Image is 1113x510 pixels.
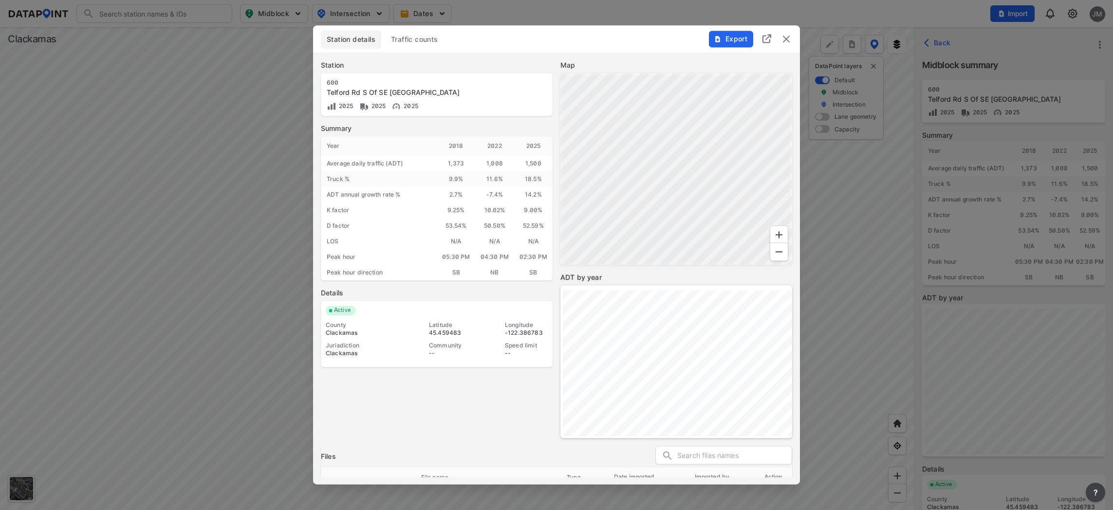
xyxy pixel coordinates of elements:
div: 11.6 % [475,171,514,187]
div: Zoom In [770,225,788,244]
div: -- [429,349,472,357]
div: Peak hour direction [321,265,437,280]
th: Action [759,467,787,487]
div: 2.7 % [437,187,475,202]
div: County [326,321,396,329]
div: Average daily traffic (ADT) [321,156,437,171]
div: K factor [321,202,437,218]
span: Export [714,34,747,44]
span: ? [1092,487,1099,498]
div: basic tabs example [321,30,792,49]
label: Map [560,60,792,70]
div: SB [514,265,553,280]
svg: Zoom Out [773,246,785,257]
div: 02:30 PM [514,249,553,265]
div: Clackamas [326,329,396,337]
div: N/A [437,234,475,249]
div: -7.4 % [475,187,514,202]
div: Truck % [321,171,437,187]
div: N/A [514,234,553,249]
div: 14.2 % [514,187,553,202]
div: 18.5 % [514,171,553,187]
div: 52.59% [514,218,553,234]
div: NB [475,265,514,280]
div: 2025 [514,136,553,156]
th: Date imported [604,467,665,487]
div: Community [429,342,472,349]
div: 9.25% [437,202,475,218]
span: 2025 [401,103,418,110]
span: 2025 [336,103,353,110]
img: Vehicle class [359,102,369,111]
div: 53.54% [437,218,475,234]
div: Telford Rd S Of SE 267th Ave [327,88,476,97]
label: ADT by year [560,273,792,282]
div: 600 [327,79,476,87]
img: Vehicle speed [391,102,401,111]
div: Longitude [505,321,548,329]
div: Year [321,136,437,156]
div: 9.00% [514,202,553,218]
input: Search files names [677,448,792,463]
div: Speed limit [505,342,548,349]
h3: Files [321,452,336,461]
button: more [1086,483,1105,502]
div: N/A [475,234,514,249]
div: 10.02% [475,202,514,218]
div: D factor [321,218,437,234]
svg: Zoom In [773,229,785,240]
div: 1,373 [437,156,475,171]
span: Active [330,306,356,315]
th: Imported by [665,467,760,487]
div: 1,500 [514,156,553,171]
div: 2022 [475,136,514,156]
label: Station [321,60,553,70]
div: -122.386783 [505,329,548,337]
div: Clackamas [326,349,396,357]
button: Export [709,31,753,47]
div: LOS [321,234,437,249]
span: Station details [327,35,375,44]
div: 05:30 PM [437,249,475,265]
div: Peak hour [321,249,437,265]
div: 9.9 % [437,171,475,187]
button: delete [780,33,792,45]
span: Type [567,473,594,482]
div: -- [505,349,548,357]
div: Latitude [429,321,472,329]
img: full_screen.b7bf9a36.svg [761,33,773,44]
label: Summary [321,124,553,133]
div: 2018 [437,136,475,156]
div: SB [437,265,475,280]
img: File%20-%20Download.70cf71cd.svg [714,35,722,43]
span: 2025 [369,103,386,110]
img: Volume count [327,102,336,111]
div: 45.459483 [429,329,472,337]
div: Zoom Out [770,242,788,261]
div: 50.50% [475,218,514,234]
div: 04:30 PM [475,249,514,265]
label: Details [321,288,553,298]
div: 1,008 [475,156,514,171]
div: Jurisdiction [326,342,396,349]
img: close.efbf2170.svg [780,33,792,45]
span: Traffic counts [391,35,438,44]
div: ADT annual growth rate % [321,187,437,202]
span: File name [421,473,461,482]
